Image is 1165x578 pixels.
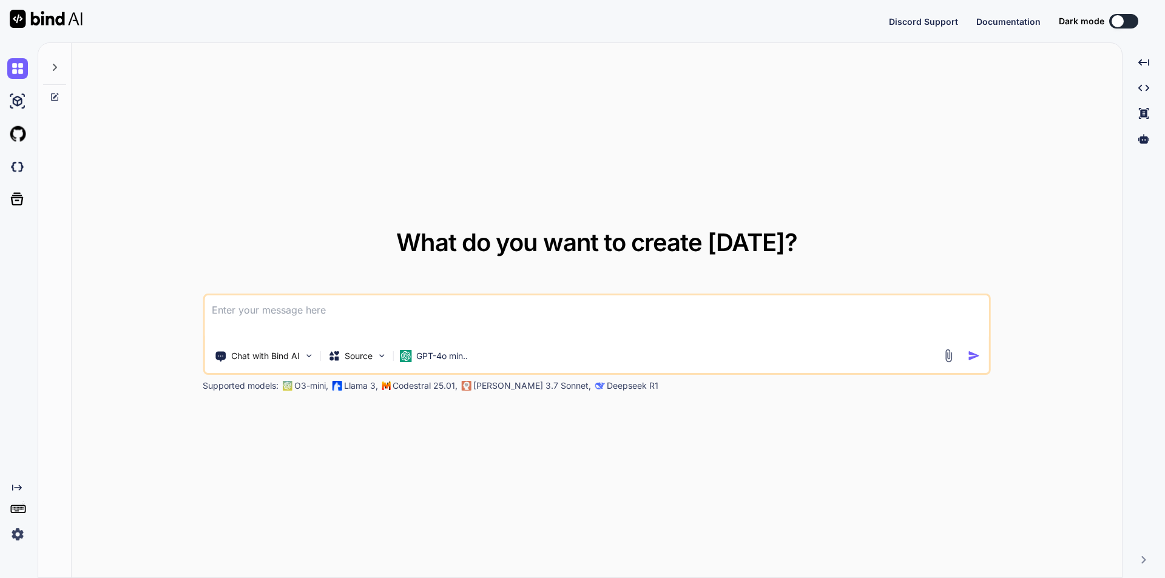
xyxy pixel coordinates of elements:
img: attachment [942,349,956,363]
span: Discord Support [889,16,958,27]
span: Dark mode [1059,15,1104,27]
img: chat [7,58,28,79]
img: darkCloudIdeIcon [7,156,28,177]
img: Llama2 [332,381,342,391]
p: Chat with Bind AI [231,350,300,362]
p: Codestral 25.01, [393,380,458,392]
p: Supported models: [203,380,279,392]
p: O3-mini, [294,380,328,392]
span: Documentation [976,16,1041,27]
p: Deepseek R1 [607,380,658,392]
button: Documentation [976,15,1041,28]
img: GPT-4o mini [399,350,411,362]
img: Pick Models [376,351,387,361]
img: claude [461,381,471,391]
button: Discord Support [889,15,958,28]
p: GPT-4o min.. [416,350,468,362]
p: Source [345,350,373,362]
img: githubLight [7,124,28,144]
p: Llama 3, [344,380,378,392]
p: [PERSON_NAME] 3.7 Sonnet, [473,380,591,392]
img: Bind AI [10,10,83,28]
img: settings [7,524,28,545]
img: Pick Tools [303,351,314,361]
img: Mistral-AI [382,381,390,390]
img: ai-studio [7,91,28,112]
img: icon [968,349,981,362]
img: GPT-4 [282,381,292,391]
img: claude [595,381,604,391]
span: What do you want to create [DATE]? [396,227,797,257]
